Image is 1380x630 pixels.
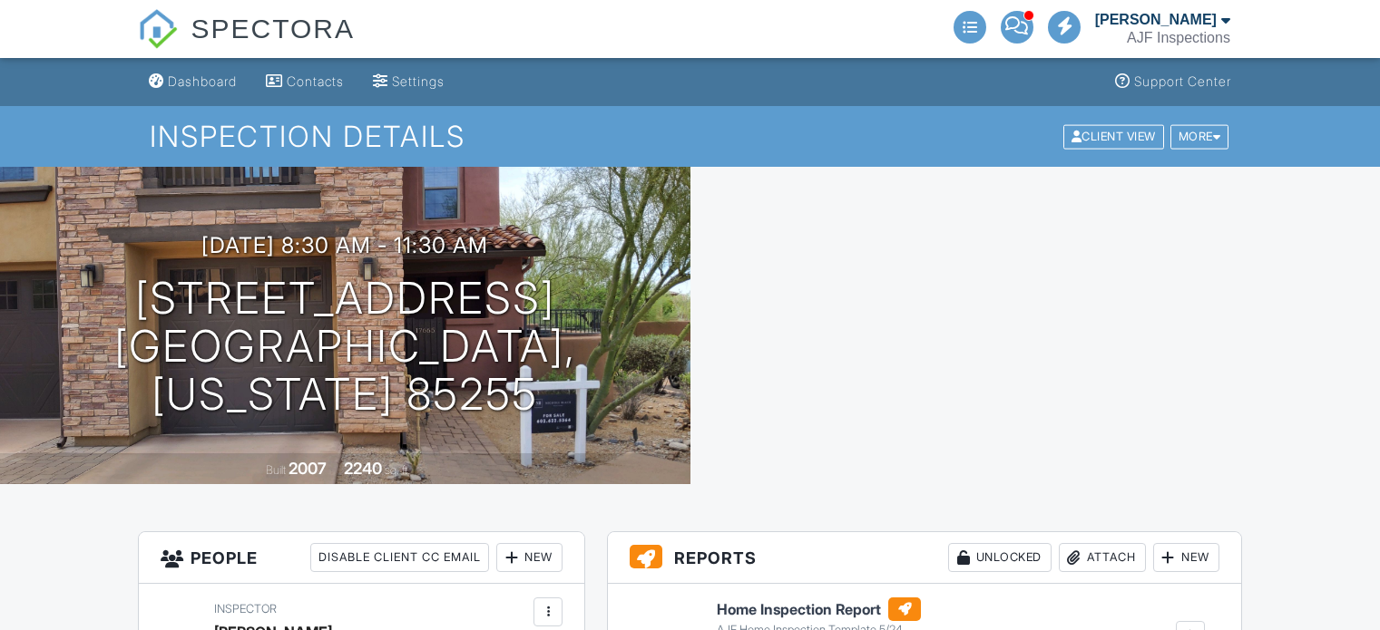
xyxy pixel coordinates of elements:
[1127,29,1230,47] div: AJF Inspections
[1170,124,1229,149] div: More
[1108,65,1238,99] a: Support Center
[344,459,382,478] div: 2240
[1062,129,1169,142] a: Client View
[289,459,327,478] div: 2007
[259,65,351,99] a: Contacts
[138,9,178,49] img: The Best Home Inspection Software - Spectora
[948,543,1052,572] div: Unlocked
[287,73,344,89] div: Contacts
[717,597,921,621] h6: Home Inspection Report
[366,65,452,99] a: Settings
[392,73,445,89] div: Settings
[1059,543,1146,572] div: Attach
[139,532,584,584] h3: People
[201,233,488,257] h3: [DATE] 8:30 am - 11:30 am
[385,463,410,477] span: sq. ft.
[214,602,277,615] span: Inspector
[608,532,1241,584] h3: Reports
[142,65,244,99] a: Dashboard
[1153,543,1219,572] div: New
[150,121,1230,152] h1: Inspection Details
[496,543,563,572] div: New
[138,27,355,61] a: SPECTORA
[191,9,356,47] span: SPECTORA
[168,73,237,89] div: Dashboard
[1134,73,1231,89] div: Support Center
[310,543,489,572] div: Disable Client CC Email
[1063,124,1164,149] div: Client View
[1095,11,1217,29] div: [PERSON_NAME]
[266,463,286,477] span: Built
[29,275,661,418] h1: [STREET_ADDRESS] [GEOGRAPHIC_DATA], [US_STATE] 85255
